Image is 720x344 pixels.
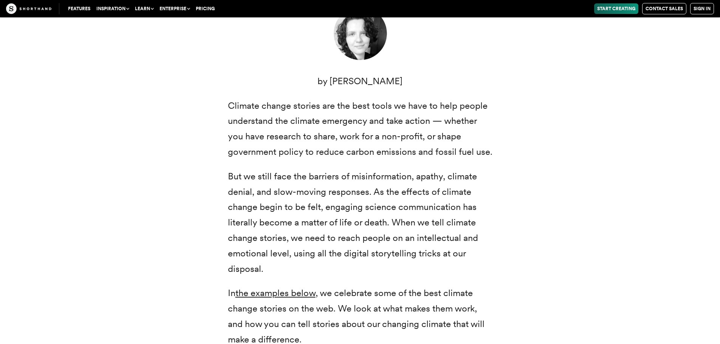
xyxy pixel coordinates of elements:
a: Contact Sales [642,3,686,14]
button: Inspiration [93,3,132,14]
p: But we still face the barriers of misinformation, apathy, climate denial, and slow-moving respons... [228,169,492,277]
a: the examples below [235,287,316,298]
a: Sign in [690,3,714,14]
p: by [PERSON_NAME] [228,74,492,89]
a: Pricing [193,3,218,14]
p: Climate change stories are the best tools we have to help people understand the climate emergency... [228,98,492,160]
a: Features [65,3,93,14]
img: The Craft [6,3,51,14]
button: Enterprise [156,3,193,14]
a: Start Creating [594,3,638,14]
button: Learn [132,3,156,14]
